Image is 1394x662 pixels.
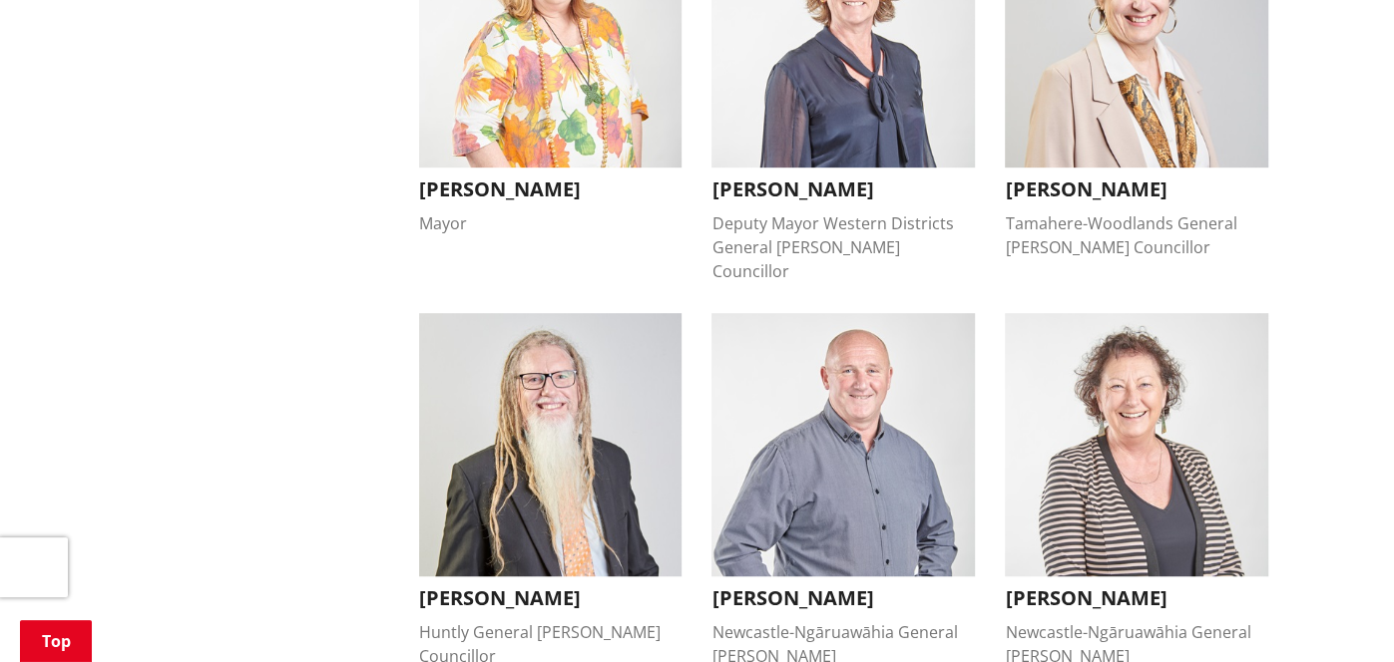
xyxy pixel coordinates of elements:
img: David Whyte [419,313,683,576]
div: Tamahere-Woodlands General [PERSON_NAME] Councillor [1005,211,1268,259]
h3: [PERSON_NAME] [711,586,975,610]
img: Eugene Patterson [711,313,975,576]
h3: [PERSON_NAME] [711,177,975,201]
div: Mayor [419,211,683,235]
h3: [PERSON_NAME] [419,177,683,201]
a: Top [20,620,92,662]
div: Deputy Mayor Western Districts General [PERSON_NAME] Councillor [711,211,975,283]
img: Janet Gibb [1005,313,1268,576]
h3: [PERSON_NAME] [1005,177,1268,201]
h3: [PERSON_NAME] [1005,586,1268,610]
iframe: Messenger Launcher [1302,578,1374,650]
h3: [PERSON_NAME] [419,586,683,610]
